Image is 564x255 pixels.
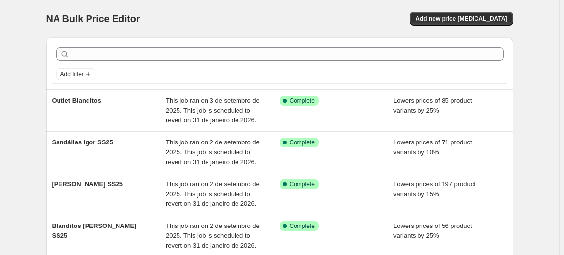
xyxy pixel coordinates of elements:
span: Complete [290,139,315,146]
span: Add new price [MEDICAL_DATA] [416,15,507,23]
span: Complete [290,180,315,188]
span: Sandálias Igor SS25 [52,139,113,146]
span: Outlet Blanditos [52,97,101,104]
button: Add filter [56,68,95,80]
span: Complete [290,222,315,230]
span: [PERSON_NAME] SS25 [52,180,123,188]
span: This job ran on 3 de setembro de 2025. This job is scheduled to revert on 31 de janeiro de 2026. [166,97,260,124]
span: This job ran on 2 de setembro de 2025. This job is scheduled to revert on 31 de janeiro de 2026. [166,139,260,166]
span: Add filter [60,70,84,78]
span: NA Bulk Price Editor [46,13,140,24]
span: This job ran on 2 de setembro de 2025. This job is scheduled to revert on 31 de janeiro de 2026. [166,222,260,249]
span: Lowers prices of 85 product variants by 25% [393,97,472,114]
button: Add new price [MEDICAL_DATA] [410,12,513,26]
span: This job ran on 2 de setembro de 2025. This job is scheduled to revert on 31 de janeiro de 2026. [166,180,260,207]
span: Lowers prices of 197 product variants by 15% [393,180,475,198]
span: Blanditos [PERSON_NAME] SS25 [52,222,137,239]
span: Lowers prices of 71 product variants by 10% [393,139,472,156]
span: Lowers prices of 56 product variants by 25% [393,222,472,239]
span: Complete [290,97,315,105]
